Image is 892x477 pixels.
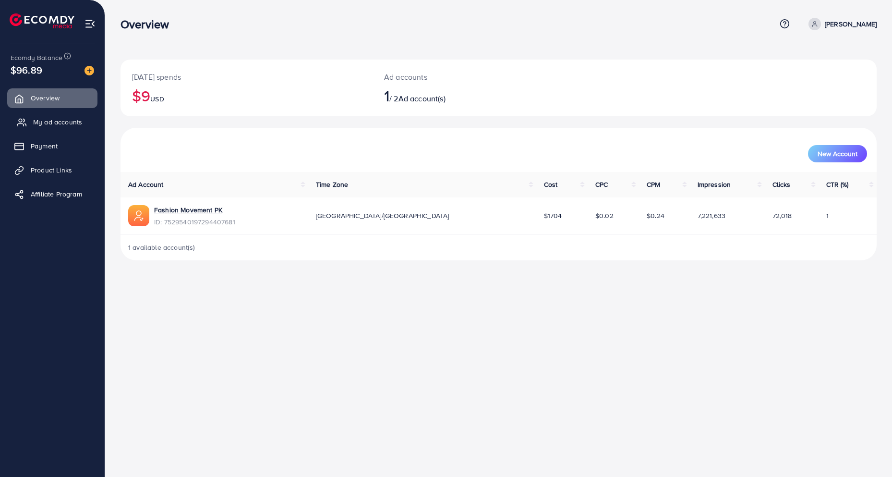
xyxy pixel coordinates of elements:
button: New Account [808,145,867,162]
span: CPM [647,180,660,189]
a: [PERSON_NAME] [805,18,877,30]
span: ID: 7529540197294407681 [154,217,235,227]
span: 72,018 [772,211,792,220]
span: Product Links [31,165,72,175]
span: Payment [31,141,58,151]
span: Affiliate Program [31,189,82,199]
iframe: Chat [851,434,885,470]
span: CTR (%) [826,180,849,189]
span: Impression [698,180,731,189]
span: $1704 [544,211,562,220]
span: 1 [384,85,389,107]
p: Ad accounts [384,71,550,83]
span: Ecomdy Balance [11,53,62,62]
span: $96.89 [11,63,42,77]
p: [PERSON_NAME] [825,18,877,30]
span: CPC [595,180,608,189]
a: Affiliate Program [7,184,97,204]
img: logo [10,13,74,28]
span: USD [150,94,164,104]
span: New Account [818,150,857,157]
span: Clicks [772,180,791,189]
img: image [84,66,94,75]
span: Ad Account [128,180,164,189]
img: menu [84,18,96,29]
span: 7,221,633 [698,211,725,220]
span: $0.02 [595,211,614,220]
span: [GEOGRAPHIC_DATA]/[GEOGRAPHIC_DATA] [316,211,449,220]
span: Time Zone [316,180,348,189]
img: ic-ads-acc.e4c84228.svg [128,205,149,226]
h3: Overview [121,17,177,31]
span: 1 [826,211,829,220]
a: Payment [7,136,97,156]
span: $0.24 [647,211,664,220]
span: Ad account(s) [398,93,446,104]
h2: $9 [132,86,361,105]
p: [DATE] spends [132,71,361,83]
h2: / 2 [384,86,550,105]
span: Overview [31,93,60,103]
span: My ad accounts [33,117,82,127]
a: Product Links [7,160,97,180]
a: My ad accounts [7,112,97,132]
span: Cost [544,180,558,189]
a: Fashion Movement PK [154,205,222,215]
a: Overview [7,88,97,108]
span: 1 available account(s) [128,243,195,252]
